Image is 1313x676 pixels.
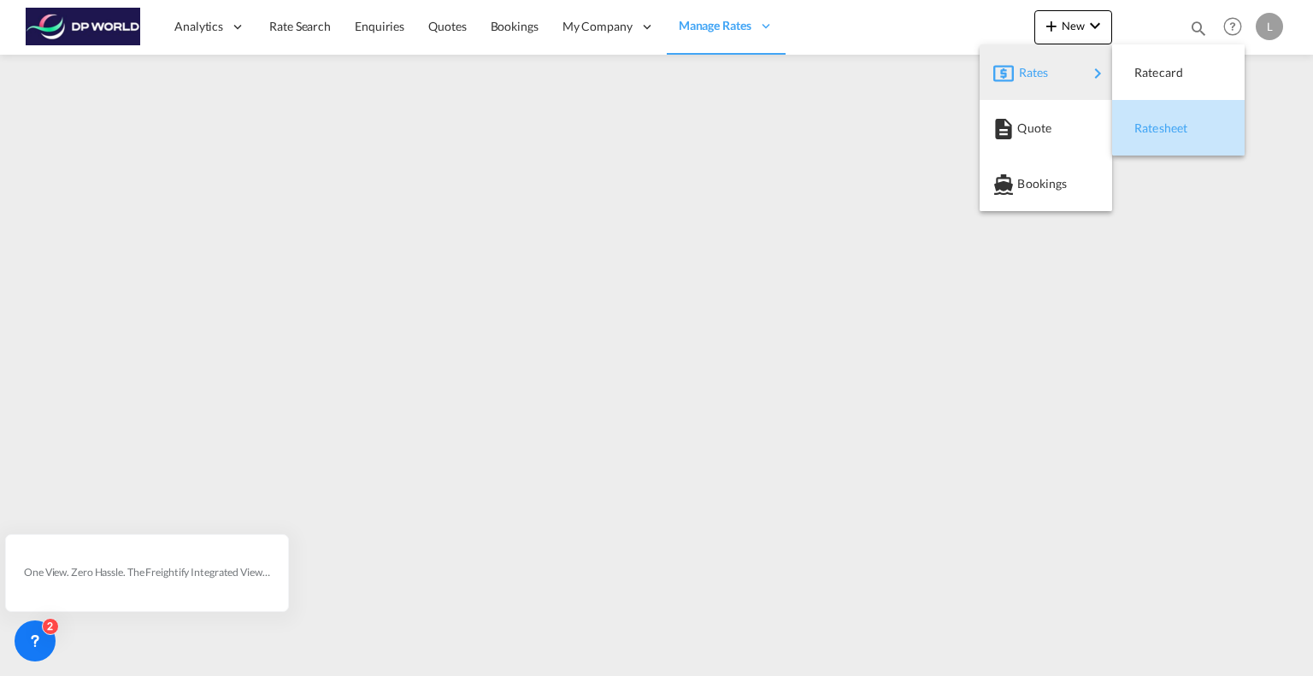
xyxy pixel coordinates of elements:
[1134,56,1153,90] span: Ratecard
[1126,51,1231,94] div: Ratecard
[1126,107,1231,150] div: Ratesheet
[1134,111,1153,145] span: Ratesheet
[1017,111,1036,145] span: Quote
[980,100,1112,156] button: Quote
[993,162,1098,205] div: Bookings
[1087,63,1108,84] md-icon: icon-chevron-right
[993,107,1098,150] div: Quote
[980,156,1112,211] button: Bookings
[1019,56,1039,90] span: Rates
[1017,167,1036,201] span: Bookings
